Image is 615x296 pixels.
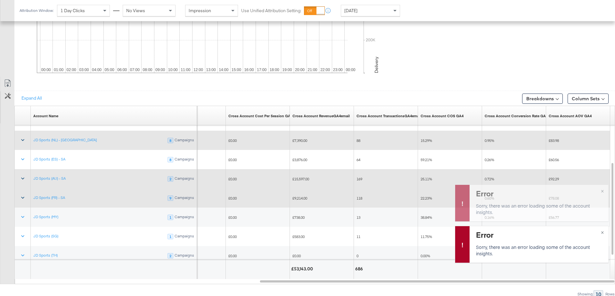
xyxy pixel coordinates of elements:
a: JD Sports (NL) - [GEOGRAPHIC_DATA] [33,137,97,143]
a: Cross Account COS GA4 [421,113,463,119]
span: 59.21% [421,157,432,162]
span: 0.00% [421,253,430,258]
span: 0 [357,253,358,258]
span: Impression [189,8,211,13]
p: Sorry, there was an error loading some of the account insights. [476,244,600,257]
span: 25.11% [421,177,432,181]
div: 2 [168,253,173,259]
a: JD Sports (SG) [33,234,58,239]
div: Cross Account Conversion Rate GA4 [485,113,548,119]
a: Cross Account Cost Per Session GA4 [228,113,292,119]
span: 64 [357,157,360,162]
span: 88 [357,138,360,143]
span: £0.00 [228,157,237,162]
a: Cross Account AOV GA4 [549,113,592,119]
span: [DATE] [344,8,357,13]
div: 2 [168,176,173,182]
span: 169 [357,177,362,181]
button: Breakdowns [522,94,563,104]
label: Use Unified Attribution Setting: [241,8,301,14]
p: Sorry, there was an error loading some of the account insights. [476,202,600,215]
button: Expand All [17,93,46,104]
div: 1 [168,215,173,220]
div: Error [476,188,600,199]
a: JD Sports (AU) - SA [33,176,66,181]
div: Campaigns [174,157,194,163]
a: Describe this metric [292,113,350,119]
a: Your ad account name [33,113,58,119]
div: 8 [168,157,173,163]
div: Campaigns [174,176,194,182]
a: Describe this metric [357,113,421,119]
span: £15,597.00 [292,177,309,181]
span: 0.72% [485,177,494,181]
div: Account Name [33,113,58,119]
div: 1 [168,234,173,240]
span: × [601,228,604,235]
span: 0.95% [485,138,494,143]
a: JD Sports (MY) [33,214,58,219]
span: £60.56 [549,157,559,162]
span: £738.00 [292,215,305,220]
div: Campaigns [174,253,194,259]
span: 11 [357,234,360,239]
a: JD Sports (FR) - SA [33,195,65,200]
div: Cross Account RevenueGA4email [292,113,350,119]
span: 15.29% [421,138,432,143]
div: 686 [355,266,365,272]
span: £0.00 [292,253,301,258]
span: £0.00 [228,215,237,220]
text: Delivery [373,57,379,73]
span: £7,390.00 [292,138,307,143]
div: Error [476,229,600,240]
a: JD Sports (TH) [33,253,58,258]
span: £0.00 [228,196,237,201]
div: Attribution Window: [19,8,54,13]
span: £0.00 [228,253,237,258]
span: £83.98 [549,138,559,143]
div: 8 [168,138,173,144]
span: 1 Day Clicks [61,8,85,13]
span: No Views [126,8,145,13]
div: Campaigns [174,138,194,144]
span: £0.00 [228,138,237,143]
span: £583.00 [292,234,305,239]
div: Campaigns [174,195,194,201]
span: 13 [357,215,360,220]
span: £3,876.00 [292,157,307,162]
div: Cross Account TransactionsGA4email [357,113,421,119]
div: Campaigns [174,234,194,240]
div: 9 [168,195,173,201]
span: £92.29 [549,177,559,181]
span: 38.84% [421,215,432,220]
a: JD Sports (ES) - SA [33,157,65,162]
button: × [596,185,608,196]
span: 118 [357,196,362,201]
button: Column Sets [568,94,609,104]
span: £0.00 [228,177,237,181]
a: Cross Account Conversion rate GA4 [485,113,548,119]
span: £0.00 [228,234,237,239]
span: 22.23% [421,196,432,201]
span: 11.75% [421,234,432,239]
span: £9,214.00 [292,196,307,201]
div: Campaigns [174,215,194,220]
span: 0.26% [485,157,494,162]
button: × [596,226,608,238]
div: £53,143.00 [291,266,315,272]
span: × [601,187,604,194]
